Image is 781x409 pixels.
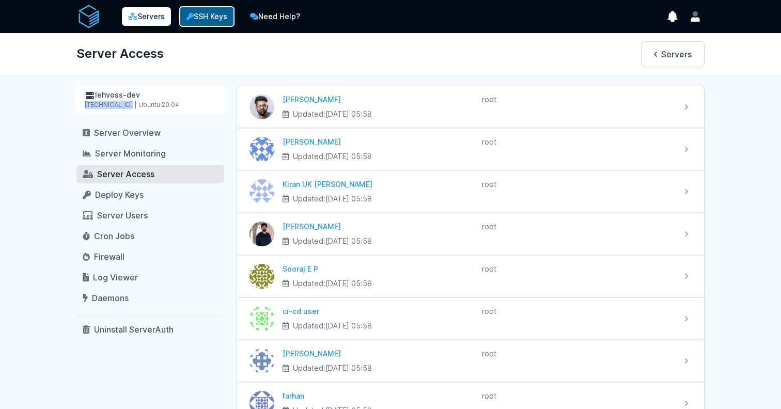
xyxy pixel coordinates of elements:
span: Server Users [97,210,148,221]
img: ci-cd user [249,306,274,331]
div: ci-cd user [283,306,474,317]
div: [PERSON_NAME] [283,95,474,105]
div: root [482,391,673,401]
a: Cron Jobs [76,227,224,245]
a: Kiran UK Pillai Kiran UK [PERSON_NAME] Updated:[DATE] 05:58 root [237,171,704,212]
div: root [482,306,673,317]
span: Cron Jobs [94,231,134,241]
time: [DATE] 05:58 [325,279,372,288]
div: root [482,95,673,105]
img: Geevar Joseph [249,222,274,246]
h1: Server Access [76,41,164,66]
div: farhan [283,391,474,401]
a: Server Users [76,206,224,225]
a: Servers [122,7,171,26]
span: Updated: [293,236,372,246]
a: Log Viewer [76,268,224,287]
span: Updated: [293,151,372,162]
a: Deploy Keys [76,185,224,204]
img: Sudeesh [249,137,274,162]
time: [DATE] 05:58 [325,152,372,161]
div: Sooraj E P [283,264,474,274]
time: [DATE] 05:58 [325,321,372,330]
div: lehvoss-dev [85,90,216,101]
span: Deploy Keys [95,190,144,200]
a: Server Overview [76,123,224,142]
img: Sankaran [249,95,274,119]
button: show notifications [663,7,682,26]
a: Firewall [76,247,224,266]
span: Updated: [293,321,372,331]
div: Kiran UK [PERSON_NAME] [283,179,474,190]
img: serverAuth logo [76,4,101,29]
time: [DATE] 05:58 [325,194,372,203]
time: [DATE] 05:58 [325,237,372,245]
span: Daemons [92,293,129,303]
a: Athira Ramesan [PERSON_NAME] Updated:[DATE] 05:58 root [237,340,704,382]
div: root [482,222,673,232]
div: [TECHNICAL_ID] | Ubuntu 20.04 [85,101,216,109]
a: Need Help? [243,6,307,27]
div: root [482,179,673,190]
a: Daemons [76,289,224,307]
div: root [482,137,673,147]
a: Server Monitoring [76,144,224,163]
span: Updated: [293,363,372,373]
a: Geevar Joseph [PERSON_NAME] Updated:[DATE] 05:58 root [237,213,704,255]
span: Firewall [94,251,124,262]
div: [PERSON_NAME] [283,222,474,232]
button: User menu [686,7,705,26]
span: Log Viewer [93,272,138,282]
time: [DATE] 05:58 [325,364,372,372]
a: Uninstall ServerAuth [76,320,224,339]
img: Athira Ramesan [249,349,274,373]
span: Updated: [293,109,372,119]
div: root [482,349,673,359]
span: Uninstall ServerAuth [94,324,174,335]
a: Sudeesh [PERSON_NAME] Updated:[DATE] 05:58 root [237,129,704,170]
img: Sooraj E P [249,264,274,289]
a: Server Access [76,165,224,183]
a: ci-cd user ci-cd user Updated:[DATE] 05:58 root [237,298,704,339]
span: Updated: [293,194,372,204]
a: Sooraj E P Sooraj E P Updated:[DATE] 05:58 root [237,256,704,297]
div: [PERSON_NAME] [283,349,474,359]
span: Server Access [97,169,154,179]
a: Servers [641,41,705,67]
span: Server Monitoring [95,148,166,159]
div: root [482,264,673,274]
span: Server Overview [94,128,161,138]
time: [DATE] 05:58 [325,109,372,118]
a: SSH Keys [179,6,235,27]
img: Kiran UK Pillai [249,179,274,204]
a: Sankaran [PERSON_NAME] Updated:[DATE] 05:58 root [237,86,704,128]
span: Updated: [293,278,372,289]
div: [PERSON_NAME] [283,137,474,147]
